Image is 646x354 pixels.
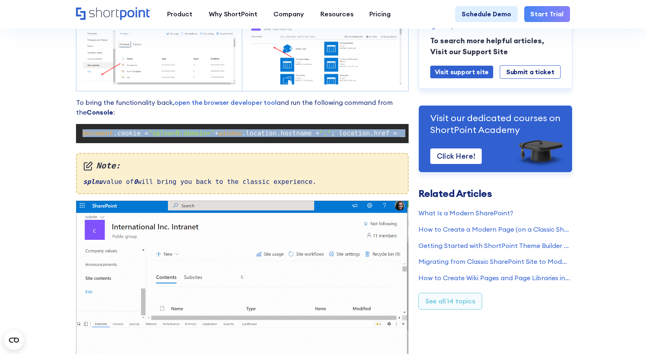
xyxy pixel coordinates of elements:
[242,129,320,137] span: .location.hostname +
[159,6,201,22] a: Product
[430,148,482,164] a: Click Here!
[134,178,138,186] em: 0
[209,9,257,19] div: Why ShortPoint
[265,6,312,22] a: Company
[361,6,399,22] a: Pricing
[418,241,570,250] a: Getting Started with ShortPoint Theme Builder - Classic SharePoint Sites (Part 1)
[369,9,391,19] div: Pricing
[83,178,103,186] em: splnu
[83,129,114,137] span: document
[320,9,353,19] div: Resources
[418,273,570,283] a: How to Create Wiki Pages and Page Libraries in SharePoint
[76,98,409,117] p: To bring the functionality back, and run the following command from the :
[167,9,192,19] div: Product
[201,6,266,22] a: Why ShortPoint
[215,129,219,137] span: +
[500,65,561,79] a: Submit a ticket
[418,208,570,218] a: What Is a Modern SharePoint?
[605,315,646,354] iframe: Chat Widget
[174,98,277,106] a: open the browser developer tool
[148,129,215,137] span: "splnu=0;domain="
[418,293,482,310] a: See all 14 topics
[430,35,561,57] p: To search more helpful articles, Visit our Support Site
[418,257,570,267] a: Migrating from Classic SharePoint Site to Modern SharePoint Site (SharePoint Online)
[430,66,493,78] a: Visit support site
[418,189,570,199] h3: Related Articles
[312,6,362,22] a: Resources
[218,129,241,137] span: window
[418,225,570,235] a: How to Create a Modern Page (on a Classic SharePoint Site)
[76,153,409,194] div: value of will bring you back to the classic experience.
[320,129,331,137] span: ";"
[4,330,24,350] button: Open CMP widget
[273,9,304,19] div: Company
[114,129,149,137] span: .cookie =
[455,6,518,22] a: Schedule Demo
[331,129,560,137] span: ; location.href = _spPageContextInfo.webServerRelativeUrl +
[87,108,113,116] strong: Console
[76,7,151,21] a: Home
[430,112,561,136] p: Visit our dedicated courses on ShortPoint Academy
[524,6,570,22] a: Start Trial
[83,160,402,172] em: Note:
